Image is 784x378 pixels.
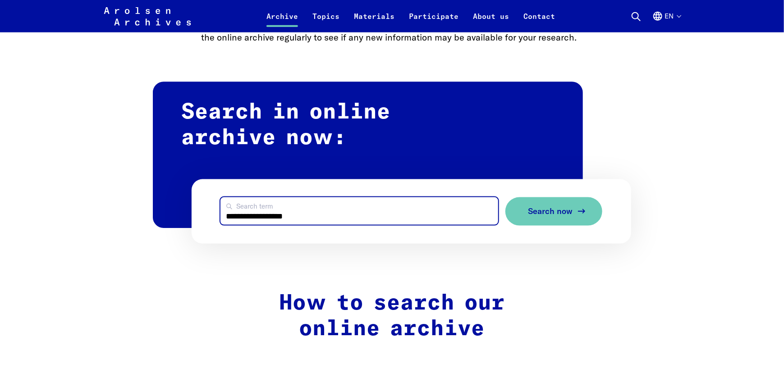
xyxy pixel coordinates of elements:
nav: Primary [259,5,562,27]
h2: How to search our online archive [202,291,583,342]
a: Topics [305,11,347,32]
span: Search now [528,207,573,216]
button: Search now [505,197,602,226]
a: Materials [347,11,402,32]
a: Participate [402,11,466,32]
a: Archive [259,11,305,32]
h2: Search in online archive now: [153,82,583,228]
a: About us [466,11,516,32]
a: Contact [516,11,562,32]
button: English, language selection [652,11,681,32]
